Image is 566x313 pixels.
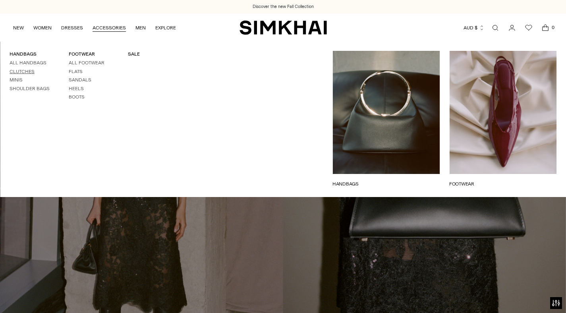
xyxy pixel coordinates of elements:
span: 0 [549,24,556,31]
a: Wishlist [521,20,537,36]
a: Discover the new Fall Collection [253,4,314,10]
a: WOMEN [33,19,52,37]
a: ACCESSORIES [93,19,126,37]
a: DRESSES [61,19,83,37]
a: NEW [13,19,24,37]
a: MEN [135,19,146,37]
button: AUD $ [464,19,485,37]
a: SIMKHAI [240,20,327,35]
a: Go to the account page [504,20,520,36]
a: EXPLORE [155,19,176,37]
a: Open cart modal [537,20,553,36]
a: Open search modal [487,20,503,36]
